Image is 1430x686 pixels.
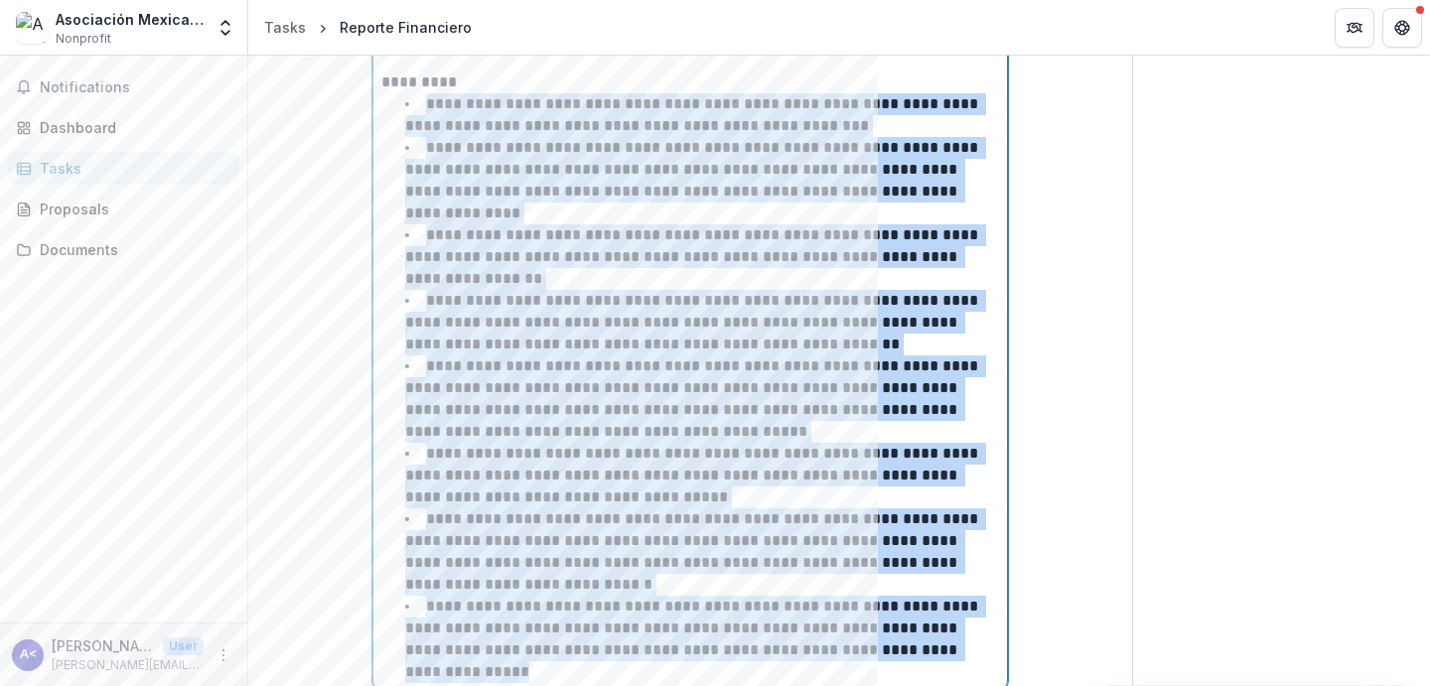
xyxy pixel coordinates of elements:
a: Tasks [8,152,239,185]
button: Get Help [1382,8,1422,48]
button: More [212,643,235,667]
nav: breadcrumb [256,13,480,42]
button: Partners [1335,8,1374,48]
a: Documents [8,233,239,266]
button: Notifications [8,71,239,103]
span: Nonprofit [56,30,111,48]
div: Tasks [264,17,306,38]
div: Asociación Mexicana de Transformación Rural y Urbana A.C (Amextra, Inc.) [56,9,204,30]
p: [PERSON_NAME][EMAIL_ADDRESS][PERSON_NAME][DOMAIN_NAME] [52,656,204,674]
div: Proposals [40,199,223,219]
p: User [163,637,204,655]
button: Open entity switcher [212,8,239,48]
div: Alejandra Romero <alejandra.romero@amextra.org> [20,648,37,661]
img: Asociación Mexicana de Transformación Rural y Urbana A.C (Amextra, Inc.) [16,12,48,44]
a: Tasks [256,13,314,42]
a: Dashboard [8,111,239,144]
span: Notifications [40,79,231,96]
div: Documents [40,239,223,260]
a: Proposals [8,193,239,225]
p: [PERSON_NAME] <[PERSON_NAME][EMAIL_ADDRESS][PERSON_NAME][DOMAIN_NAME]> [52,635,155,656]
div: Reporte Financiero [340,17,472,38]
div: Dashboard [40,117,223,138]
div: Tasks [40,158,223,179]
